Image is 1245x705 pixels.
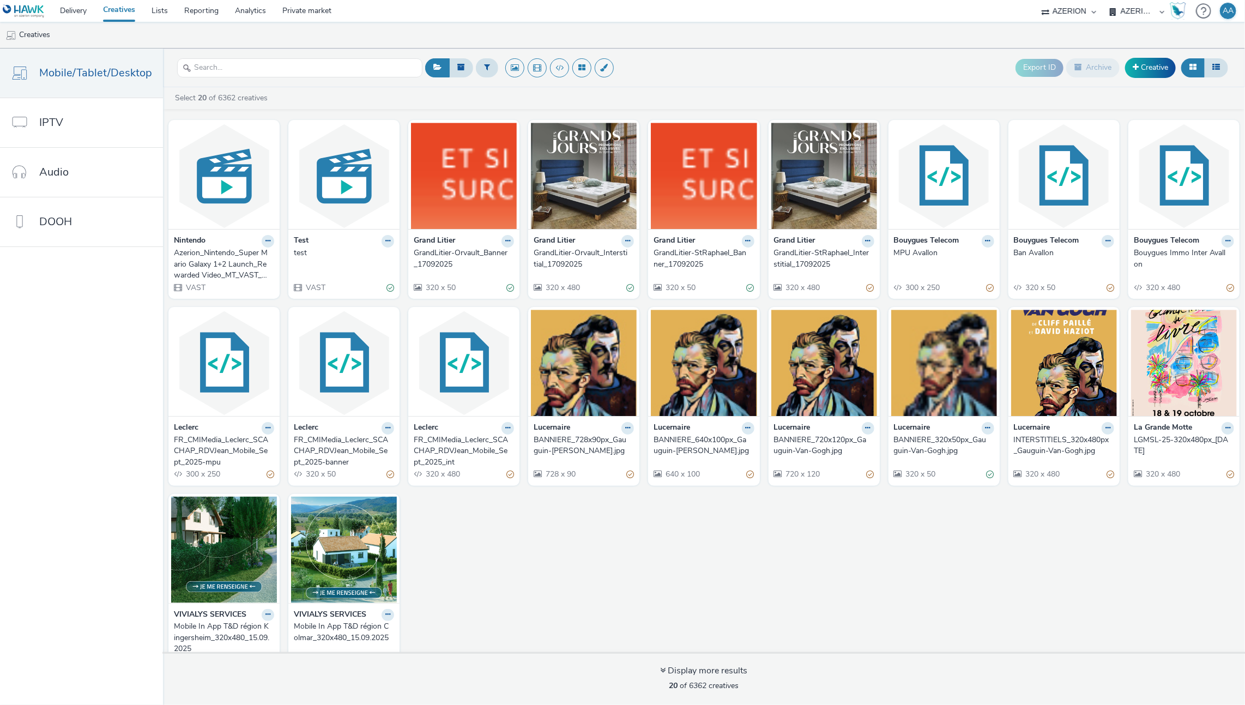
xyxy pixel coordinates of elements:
[3,4,45,18] img: undefined Logo
[291,497,397,603] img: Mobile In App T&D région Colmar_320x480_15.09.2025 visual
[1145,282,1180,293] span: 320 x 480
[774,422,811,435] strong: Lucernaire
[664,282,696,293] span: 320 x 50
[1014,435,1110,457] div: INTERSTITIELS_320x480px_Gauguin-Van-Gogh.jpg
[1170,2,1186,20] img: Hawk Academy
[411,123,517,229] img: GrandLitier-Orvault_Banner_17092025 visual
[987,282,994,293] div: Partially valid
[414,422,438,435] strong: Leclerc
[774,248,870,270] div: GrandLitier-StRaphael_Interstitial_17092025
[894,435,994,457] a: BANNIERE_320x50px_Gauguin-Van-Gogh.jpg
[386,282,394,293] div: Valid
[531,310,637,416] img: BANNIERE_728x90px_Gauguin-Van-Gogh.jpg visual
[294,235,309,248] strong: Test
[774,235,815,248] strong: Grand Litier
[654,435,754,457] a: BANNIERE_640x100px_Gauguin-[PERSON_NAME].jpg
[1125,58,1176,77] a: Creative
[1226,469,1234,480] div: Partially valid
[171,310,277,416] img: FR_CMIMedia_Leclerc_SCACHAP_RDVJean_Mobile_Sept_2025-mpu visual
[545,282,580,293] span: 320 x 480
[534,248,634,270] a: GrandLitier-Orvault_Interstitial_17092025
[1107,469,1114,480] div: Partially valid
[626,282,634,293] div: Valid
[774,435,870,457] div: BANNIERE_720x120px_Gauguin-Van-Gogh.jpg
[425,282,456,293] span: 320 x 50
[891,123,997,229] img: MPU Avallon visual
[171,497,277,603] img: Mobile In App T&D région Kingersheim_320x480_15.09.2025 visual
[1025,282,1056,293] span: 320 x 50
[894,235,959,248] strong: Bouygues Telecom
[669,680,678,691] strong: 20
[1181,58,1205,77] button: Grid
[291,310,397,416] img: FR_CMIMedia_Leclerc_SCACHAP_RDVJean_Mobile_Sept_2025-banner visual
[174,93,272,103] a: Select of 6362 creatives
[785,282,820,293] span: 320 x 480
[1011,310,1117,416] img: INTERSTITIELS_320x480px_Gauguin-Van-Gogh.jpg visual
[1107,282,1114,293] div: Partially valid
[174,435,270,468] div: FR_CMIMedia_Leclerc_SCACHAP_RDVJean_Mobile_Sept_2025-mpu
[1131,123,1237,229] img: Bouygues Immo Inter Avallon visual
[987,469,994,480] div: Valid
[305,282,325,293] span: VAST
[294,248,390,258] div: test
[39,164,69,180] span: Audio
[626,469,634,480] div: Partially valid
[177,58,422,77] input: Search...
[891,310,997,416] img: BANNIERE_320x50px_Gauguin-Van-Gogh.jpg visual
[185,282,206,293] span: VAST
[651,123,757,229] img: GrandLitier-StRaphael_Banner_17092025 visual
[305,469,336,479] span: 320 x 50
[1011,123,1117,229] img: Ban Avallon visual
[294,248,394,258] a: test
[185,469,220,479] span: 300 x 250
[174,621,270,654] div: Mobile In App T&D région Kingersheim_320x480_15.09.2025
[414,235,455,248] strong: Grand Litier
[664,469,700,479] span: 640 x 100
[414,435,514,468] a: FR_CMIMedia_Leclerc_SCACHAP_RDVJean_Mobile_Sept_2025_int
[651,310,757,416] img: BANNIERE_640x100px_Gauguin-Van-Gogh.jpg visual
[386,469,394,480] div: Partially valid
[1170,2,1190,20] a: Hawk Academy
[294,435,390,468] div: FR_CMIMedia_Leclerc_SCACHAP_RDVJean_Mobile_Sept_2025-banner
[661,665,748,677] div: Display more results
[174,609,246,622] strong: VIVIALYS SERVICES
[1066,58,1120,77] button: Archive
[414,248,510,270] div: GrandLitier-Orvault_Banner_17092025
[894,435,990,457] div: BANNIERE_320x50px_Gauguin-Van-Gogh.jpg
[894,248,994,258] a: MPU Avallon
[1134,435,1230,457] div: LGMSL-25-320x480px_[DATE]
[654,422,690,435] strong: Lucernaire
[747,282,754,293] div: Valid
[654,248,750,270] div: GrandLitier-StRaphael_Banner_17092025
[506,469,514,480] div: Partially valid
[1134,235,1199,248] strong: Bouygues Telecom
[411,310,517,416] img: FR_CMIMedia_Leclerc_SCACHAP_RDVJean_Mobile_Sept_2025_int visual
[867,282,874,293] div: Partially valid
[1134,422,1192,435] strong: La Grande Motte
[174,422,198,435] strong: Leclerc
[1014,248,1110,258] div: Ban Avallon
[414,248,514,270] a: GrandLitier-Orvault_Banner_17092025
[1016,59,1063,76] button: Export ID
[785,469,820,479] span: 720 x 120
[1025,469,1060,479] span: 320 x 480
[905,282,940,293] span: 300 x 250
[1014,235,1079,248] strong: Bouygues Telecom
[534,235,575,248] strong: Grand Litier
[1014,435,1114,457] a: INTERSTITIELS_320x480px_Gauguin-Van-Gogh.jpg
[1131,310,1237,416] img: LGMSL-25-320x480px_15/09/2025 visual
[534,248,630,270] div: GrandLitier-Orvault_Interstitial_17092025
[531,123,637,229] img: GrandLitier-Orvault_Interstitial_17092025 visual
[1223,3,1234,19] div: AA
[506,282,514,293] div: Valid
[867,469,874,480] div: Partially valid
[294,621,394,643] a: Mobile In App T&D région Colmar_320x480_15.09.2025
[39,115,63,130] span: IPTV
[39,65,152,81] span: Mobile/Tablet/Desktop
[294,621,390,643] div: Mobile In App T&D région Colmar_320x480_15.09.2025
[771,123,877,229] img: GrandLitier-StRaphael_Interstitial_17092025 visual
[905,469,936,479] span: 320 x 50
[174,435,274,468] a: FR_CMIMedia_Leclerc_SCACHAP_RDVJean_Mobile_Sept_2025-mpu
[534,422,570,435] strong: Lucernaire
